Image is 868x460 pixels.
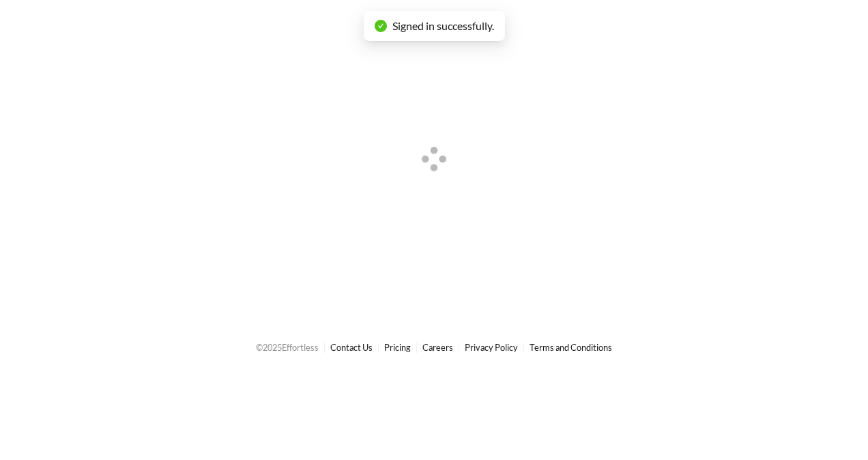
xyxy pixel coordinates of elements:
span: check-circle [375,20,387,32]
a: Privacy Policy [465,342,518,353]
a: Terms and Conditions [530,342,612,353]
a: Contact Us [330,342,373,353]
span: Signed in successfully. [392,19,494,32]
a: Careers [422,342,453,353]
a: Pricing [384,342,411,353]
span: © 2025 Effortless [256,342,319,353]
